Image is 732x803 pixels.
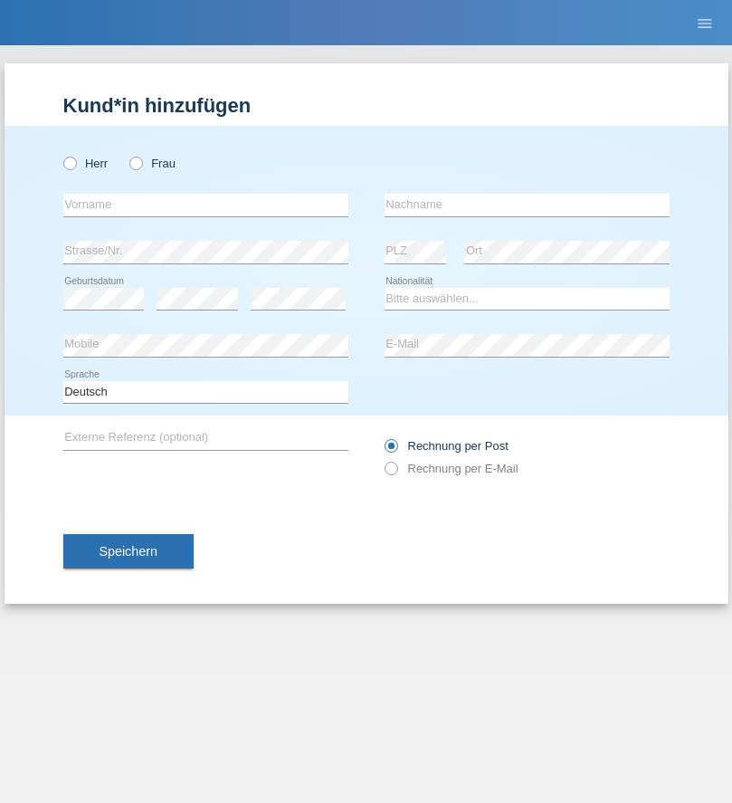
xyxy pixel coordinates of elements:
[129,157,176,170] label: Frau
[385,462,396,484] input: Rechnung per E-Mail
[696,14,714,33] i: menu
[63,534,194,569] button: Speichern
[129,157,141,168] input: Frau
[385,439,509,453] label: Rechnung per Post
[63,157,109,170] label: Herr
[687,17,723,28] a: menu
[100,544,157,559] span: Speichern
[63,157,75,168] input: Herr
[385,462,518,475] label: Rechnung per E-Mail
[385,439,396,462] input: Rechnung per Post
[63,94,670,117] h1: Kund*in hinzufügen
